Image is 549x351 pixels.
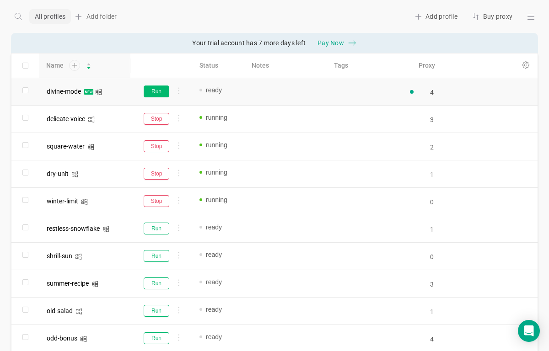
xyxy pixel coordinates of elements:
[75,253,82,260] i: icon: windows
[468,9,516,24] div: Buy proxy
[86,62,91,68] div: Sort
[192,38,306,48] span: Your trial account has 7 more days left
[47,115,85,122] span: delicate-voice
[206,223,237,232] span: ready
[518,320,540,342] div: Open Intercom Messenger
[206,277,237,287] span: ready
[206,250,237,259] span: ready
[87,144,94,150] i: icon: windows
[430,253,434,261] input: Search for proxy...
[47,253,72,259] div: shrill-sun
[144,250,169,262] button: Run
[71,171,78,178] i: icon: windows
[430,89,434,96] input: Search for proxy...
[144,140,169,152] button: Stop
[47,170,69,177] div: dry-unit
[430,308,434,315] input: Search for proxy...
[95,89,102,96] i: icon: windows
[29,9,71,24] div: All profiles
[46,61,64,70] span: Name
[86,65,91,68] i: icon: caret-down
[144,113,169,125] button: Stop
[430,144,434,151] input: Search for proxy...
[430,116,434,123] input: Search for proxy...
[91,281,98,287] i: icon: windows
[430,335,434,343] input: Search for proxy...
[144,195,169,207] button: Stop
[47,88,81,95] div: divine-mode
[430,198,434,206] input: Search for proxy...
[47,308,73,314] div: old-salad
[86,62,91,65] i: icon: caret-up
[206,85,237,95] span: ready
[88,116,95,123] i: icon: windows
[206,332,237,341] span: ready
[334,61,348,70] span: Tags
[86,12,117,21] span: Add folder
[199,61,218,70] span: Status
[47,197,78,205] span: winter-limit
[411,9,461,24] div: Add profile
[430,226,434,233] input: Search for proxy...
[419,61,435,70] span: Proxy
[144,168,169,180] button: Stop
[430,171,434,178] input: Search for proxy...
[47,280,89,287] span: summer-recipe
[102,226,109,233] i: icon: windows
[206,140,237,149] span: running
[75,308,82,315] i: icon: windows
[430,281,434,288] input: Search for proxy...
[47,143,85,150] span: square-water
[144,277,169,289] button: Run
[144,332,169,344] button: Run
[206,195,237,204] span: running
[206,305,237,314] span: ready
[318,38,344,48] span: Pay Now
[144,305,169,317] button: Run
[252,61,269,70] span: Notes
[206,168,237,177] span: running
[81,198,88,205] i: icon: windows
[206,113,237,122] span: running
[47,335,77,341] div: odd-bonus
[144,85,169,97] button: Run
[80,335,87,342] i: icon: windows
[47,225,100,232] span: restless-snowflake
[144,223,169,234] button: Run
